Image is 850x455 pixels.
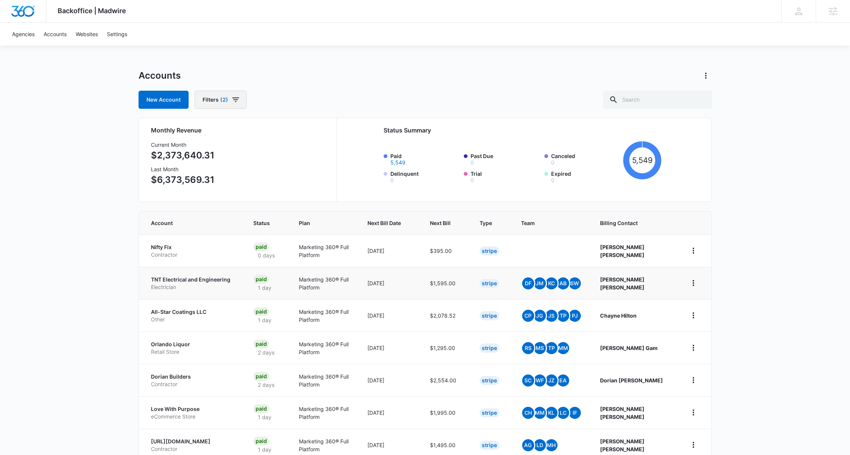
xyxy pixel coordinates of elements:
[151,373,235,380] p: Dorian Builders
[687,342,699,354] button: home
[600,312,637,319] strong: Chayne Hilton
[600,345,658,351] strong: [PERSON_NAME] Gam
[151,219,224,227] span: Account
[253,446,276,453] p: 1 day
[421,267,471,299] td: $1,595.00
[522,374,534,387] span: SC
[480,219,492,227] span: Type
[253,348,279,356] p: 2 days
[358,396,421,429] td: [DATE]
[545,439,558,451] span: MH
[151,165,215,173] h3: Last Month
[358,267,421,299] td: [DATE]
[358,299,421,332] td: [DATE]
[534,342,546,354] span: MS
[151,283,235,291] p: Electrician
[299,437,349,453] p: Marketing 360® Full Platform
[557,407,569,419] span: LC
[600,244,644,258] strong: [PERSON_NAME] [PERSON_NAME]
[151,243,235,251] p: Nifty Fix
[545,374,558,387] span: JZ
[521,219,571,227] span: Team
[534,439,546,451] span: LD
[299,308,349,324] p: Marketing 360® Full Platform
[151,243,235,258] a: Nifty FixContractor
[367,219,401,227] span: Next Bill Date
[253,437,269,446] div: Paid
[39,23,71,46] a: Accounts
[151,276,235,283] p: TNT Electrical and Engineering
[421,299,471,332] td: $2,078.52
[390,152,460,165] label: Paid
[253,284,276,292] p: 1 day
[600,377,663,383] strong: Dorian [PERSON_NAME]
[480,376,499,385] div: Stripe
[480,441,499,450] div: Stripe
[139,70,181,81] h1: Accounts
[569,407,581,419] span: IF
[569,310,581,322] span: PJ
[8,23,39,46] a: Agencies
[253,307,269,316] div: Paid
[253,251,279,259] p: 0 days
[700,70,712,82] button: Actions
[151,316,235,323] p: Other
[557,374,569,387] span: EA
[534,277,546,289] span: JM
[358,332,421,364] td: [DATE]
[253,219,270,227] span: Status
[430,219,451,227] span: Next Bill
[600,406,644,420] strong: [PERSON_NAME] [PERSON_NAME]
[151,373,235,388] a: Dorian BuildersContractor
[151,405,235,413] p: Love With Purpose
[480,311,499,320] div: Stripe
[557,342,569,354] span: MM
[151,251,235,259] p: Contractor
[569,277,581,289] span: SW
[421,396,471,429] td: $1,995.00
[522,407,534,419] span: CH
[687,309,699,321] button: home
[299,405,349,421] p: Marketing 360® Full Platform
[71,23,102,46] a: Websites
[632,155,653,165] tspan: 5,549
[151,413,235,420] p: eCommerce Store
[102,23,132,46] a: Settings
[151,141,215,149] h3: Current Month
[480,279,499,288] div: Stripe
[253,372,269,381] div: Paid
[522,277,534,289] span: DF
[253,413,276,421] p: 1 day
[299,243,349,259] p: Marketing 360® Full Platform
[253,339,269,348] div: Paid
[534,374,546,387] span: WF
[358,364,421,396] td: [DATE]
[421,234,471,267] td: $395.00
[687,245,699,257] button: home
[600,276,644,291] strong: [PERSON_NAME] [PERSON_NAME]
[151,276,235,291] a: TNT Electrical and EngineeringElectrician
[480,344,499,353] div: Stripe
[151,380,235,388] p: Contractor
[253,275,269,284] div: Paid
[253,404,269,413] div: Paid
[603,91,712,109] input: Search
[687,406,699,418] button: home
[522,439,534,451] span: AG
[551,170,620,183] label: Expired
[151,341,235,355] a: Orlando LiquorRetail Store
[687,374,699,386] button: home
[220,97,228,102] span: (2)
[151,308,235,323] a: All-Star Coatings LLCOther
[545,310,558,322] span: JS
[299,373,349,388] p: Marketing 360® Full Platform
[522,310,534,322] span: CP
[299,275,349,291] p: Marketing 360® Full Platform
[253,242,269,251] div: Paid
[299,340,349,356] p: Marketing 360® Full Platform
[390,160,405,165] button: Paid
[480,247,499,256] div: Stripe
[151,405,235,420] a: Love With PurposeeCommerce Store
[358,234,421,267] td: [DATE]
[480,408,499,417] div: Stripe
